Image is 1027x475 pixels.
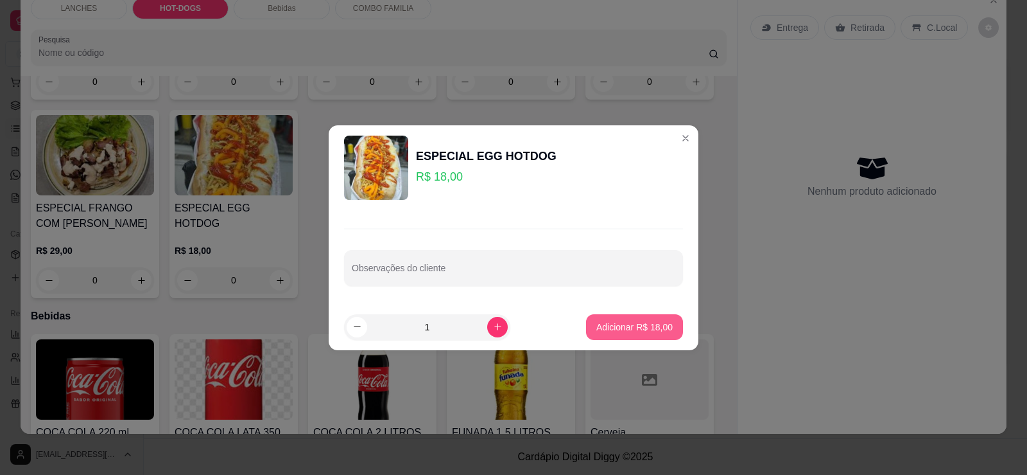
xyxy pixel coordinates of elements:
[586,314,683,340] button: Adicionar R$ 18,00
[352,267,675,280] input: Observações do cliente
[347,317,367,337] button: decrease-product-quantity
[675,128,696,148] button: Close
[487,317,508,337] button: increase-product-quantity
[344,136,408,200] img: product-image
[416,147,557,165] div: ESPECIAL EGG HOTDOG
[416,168,557,186] p: R$ 18,00
[596,321,673,334] p: Adicionar R$ 18,00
